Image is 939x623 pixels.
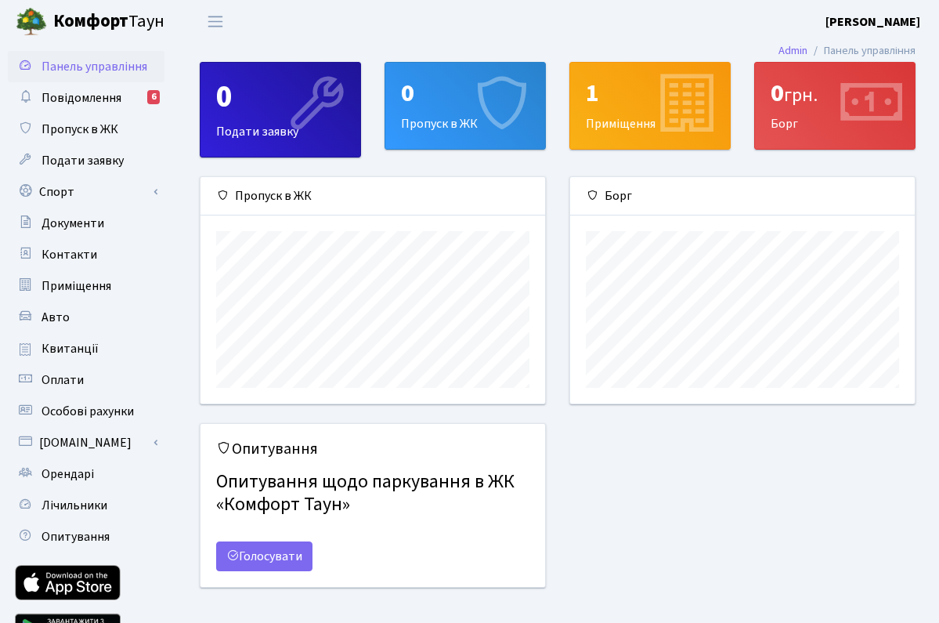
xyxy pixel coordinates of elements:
[569,62,731,150] a: 1Приміщення
[385,62,546,150] a: 0Пропуск в ЖК
[8,521,164,552] a: Опитування
[8,208,164,239] a: Документи
[825,13,920,31] a: [PERSON_NAME]
[401,78,529,108] div: 0
[147,90,160,104] div: 6
[8,114,164,145] a: Пропуск в ЖК
[784,81,818,109] span: грн.
[778,42,807,59] a: Admin
[42,371,84,389] span: Оплати
[16,6,47,38] img: logo.png
[216,440,529,458] h5: Опитування
[755,63,915,149] div: Борг
[8,427,164,458] a: [DOMAIN_NAME]
[755,34,939,67] nav: breadcrumb
[8,302,164,333] a: Авто
[8,145,164,176] a: Подати заявку
[42,152,124,169] span: Подати заявку
[42,89,121,107] span: Повідомлення
[42,58,147,75] span: Панель управління
[216,465,529,523] h4: Опитування щодо паркування в ЖК «Комфорт Таун»
[8,51,164,82] a: Панель управління
[570,177,915,216] div: Борг
[42,215,104,232] span: Документи
[196,9,235,34] button: Переключити навігацію
[200,62,361,158] a: 0Подати заявку
[8,490,164,521] a: Лічильники
[42,246,97,263] span: Контакти
[200,177,545,216] div: Пропуск в ЖК
[42,121,118,138] span: Пропуск в ЖК
[8,176,164,208] a: Спорт
[53,9,128,34] b: Комфорт
[53,9,164,35] span: Таун
[200,63,360,157] div: Подати заявку
[42,497,107,514] span: Лічильники
[8,364,164,396] a: Оплати
[8,396,164,427] a: Особові рахунки
[42,465,94,483] span: Орендарі
[570,63,730,149] div: Приміщення
[807,42,916,60] li: Панель управління
[42,277,111,295] span: Приміщення
[42,340,99,357] span: Квитанції
[8,333,164,364] a: Квитанції
[216,542,312,571] a: Голосувати
[8,239,164,270] a: Контакти
[8,458,164,490] a: Орендарі
[771,78,899,108] div: 0
[42,528,110,545] span: Опитування
[586,78,714,108] div: 1
[216,78,345,116] div: 0
[385,63,545,149] div: Пропуск в ЖК
[8,270,164,302] a: Приміщення
[42,309,70,326] span: Авто
[8,82,164,114] a: Повідомлення6
[42,403,134,420] span: Особові рахунки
